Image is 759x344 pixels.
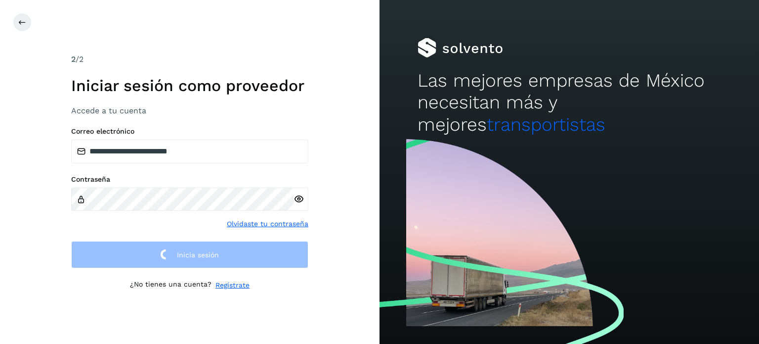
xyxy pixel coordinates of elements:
span: Inicia sesión [177,251,219,258]
p: ¿No tienes una cuenta? [130,280,211,291]
label: Contraseña [71,175,308,184]
h2: Las mejores empresas de México necesitan más y mejores [418,70,721,136]
h1: Iniciar sesión como proveedor [71,76,308,95]
span: transportistas [487,114,605,135]
label: Correo electrónico [71,127,308,136]
span: 2 [71,54,76,64]
h3: Accede a tu cuenta [71,106,308,115]
div: /2 [71,53,308,65]
a: Olvidaste tu contraseña [227,219,308,229]
a: Regístrate [215,280,250,291]
button: Inicia sesión [71,241,308,268]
